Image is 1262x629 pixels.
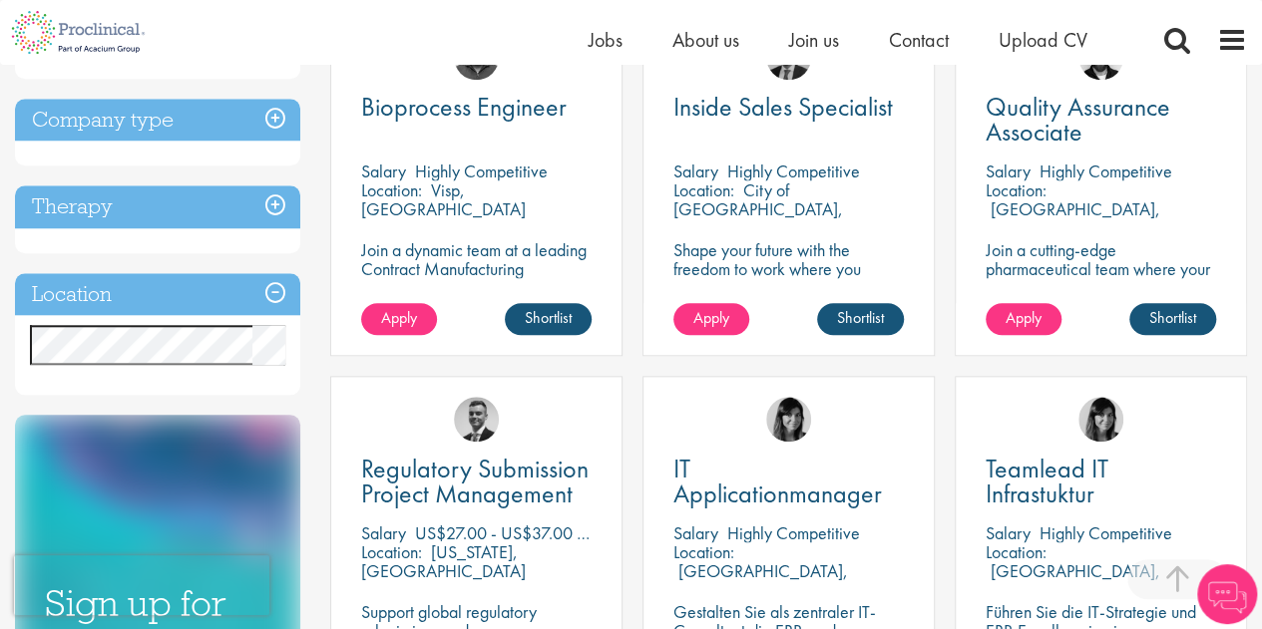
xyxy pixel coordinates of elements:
[589,27,623,53] a: Jobs
[1129,303,1216,335] a: Shortlist
[15,99,300,142] h3: Company type
[361,521,406,544] span: Salary
[999,27,1087,53] a: Upload CV
[361,178,422,201] span: Location:
[727,159,860,182] p: Highly Competitive
[986,178,1047,201] span: Location:
[986,303,1061,335] a: Apply
[673,303,749,335] a: Apply
[361,159,406,182] span: Salary
[361,540,422,563] span: Location:
[986,559,1160,601] p: [GEOGRAPHIC_DATA], [GEOGRAPHIC_DATA]
[673,95,904,120] a: Inside Sales Specialist
[986,240,1216,335] p: Join a cutting-edge pharmaceutical team where your precision and passion for quality will help sh...
[381,307,417,328] span: Apply
[673,90,893,124] span: Inside Sales Specialist
[986,521,1031,544] span: Salary
[1197,564,1257,624] img: Chatbot
[673,452,882,510] span: IT Applicationmanager
[361,540,526,582] p: [US_STATE], [GEOGRAPHIC_DATA]
[415,159,548,182] p: Highly Competitive
[673,559,848,601] p: [GEOGRAPHIC_DATA], [GEOGRAPHIC_DATA]
[766,397,811,442] img: Tesnim Chagklil
[361,457,592,506] a: Regulatory Submission Project Management
[415,521,633,544] p: US$27.00 - US$37.00 per hour
[673,540,734,563] span: Location:
[15,185,300,228] h3: Therapy
[1040,159,1172,182] p: Highly Competitive
[817,303,904,335] a: Shortlist
[505,303,592,335] a: Shortlist
[361,95,592,120] a: Bioprocess Engineer
[361,452,589,510] span: Regulatory Submission Project Management
[1006,307,1042,328] span: Apply
[1078,397,1123,442] img: Tesnim Chagklil
[986,95,1216,145] a: Quality Assurance Associate
[986,197,1160,239] p: [GEOGRAPHIC_DATA], [GEOGRAPHIC_DATA]
[361,303,437,335] a: Apply
[986,540,1047,563] span: Location:
[789,27,839,53] a: Join us
[454,397,499,442] img: Alex Bill
[727,521,860,544] p: Highly Competitive
[361,90,567,124] span: Bioprocess Engineer
[15,273,300,316] h3: Location
[361,178,526,220] p: Visp, [GEOGRAPHIC_DATA]
[673,178,843,239] p: City of [GEOGRAPHIC_DATA], [GEOGRAPHIC_DATA]
[14,555,269,615] iframe: reCAPTCHA
[1040,521,1172,544] p: Highly Competitive
[673,521,718,544] span: Salary
[673,240,904,335] p: Shape your future with the freedom to work where you thrive! Join our client in this fully remote...
[672,27,739,53] a: About us
[361,240,592,354] p: Join a dynamic team at a leading Contract Manufacturing Organisation (CMO) and contribute to grou...
[986,90,1170,149] span: Quality Assurance Associate
[673,457,904,506] a: IT Applicationmanager
[889,27,949,53] a: Contact
[986,159,1031,182] span: Salary
[986,457,1216,506] a: Teamlead IT Infrastuktur
[986,452,1108,510] span: Teamlead IT Infrastuktur
[693,307,729,328] span: Apply
[673,159,718,182] span: Salary
[673,178,734,201] span: Location:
